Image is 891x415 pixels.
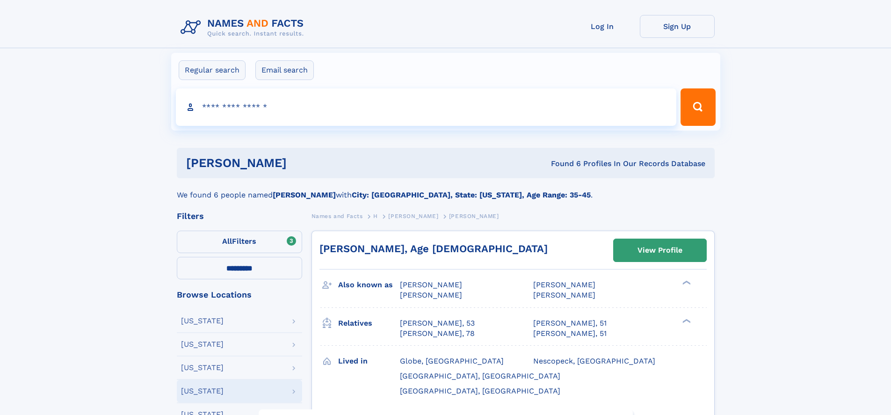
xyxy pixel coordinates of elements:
[177,15,311,40] img: Logo Names and Facts
[681,88,715,126] button: Search Button
[400,318,475,328] a: [PERSON_NAME], 53
[637,240,682,261] div: View Profile
[177,231,302,253] label: Filters
[373,210,378,222] a: H
[373,213,378,219] span: H
[319,243,548,255] a: [PERSON_NAME], Age [DEMOGRAPHIC_DATA]
[176,88,677,126] input: search input
[311,210,363,222] a: Names and Facts
[388,213,438,219] span: [PERSON_NAME]
[338,353,400,369] h3: Lived in
[352,190,591,199] b: City: [GEOGRAPHIC_DATA], State: [US_STATE], Age Range: 35-45
[400,291,462,299] span: [PERSON_NAME]
[181,317,224,325] div: [US_STATE]
[680,318,691,324] div: ❯
[533,357,655,365] span: Nescopeck, [GEOGRAPHIC_DATA]
[255,60,314,80] label: Email search
[565,15,640,38] a: Log In
[640,15,715,38] a: Sign Up
[419,159,705,169] div: Found 6 Profiles In Our Records Database
[614,239,706,262] a: View Profile
[533,291,595,299] span: [PERSON_NAME]
[222,237,232,246] span: All
[181,341,224,348] div: [US_STATE]
[186,157,419,169] h1: [PERSON_NAME]
[179,60,246,80] label: Regular search
[400,280,462,289] span: [PERSON_NAME]
[400,357,504,365] span: Globe, [GEOGRAPHIC_DATA]
[181,387,224,395] div: [US_STATE]
[400,386,560,395] span: [GEOGRAPHIC_DATA], [GEOGRAPHIC_DATA]
[680,280,691,286] div: ❯
[177,291,302,299] div: Browse Locations
[338,315,400,331] h3: Relatives
[449,213,499,219] span: [PERSON_NAME]
[400,328,475,339] a: [PERSON_NAME], 78
[273,190,336,199] b: [PERSON_NAME]
[533,328,607,339] a: [PERSON_NAME], 51
[177,178,715,201] div: We found 6 people named with .
[177,212,302,220] div: Filters
[181,364,224,371] div: [US_STATE]
[533,280,595,289] span: [PERSON_NAME]
[388,210,438,222] a: [PERSON_NAME]
[533,318,607,328] a: [PERSON_NAME], 51
[400,371,560,380] span: [GEOGRAPHIC_DATA], [GEOGRAPHIC_DATA]
[338,277,400,293] h3: Also known as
